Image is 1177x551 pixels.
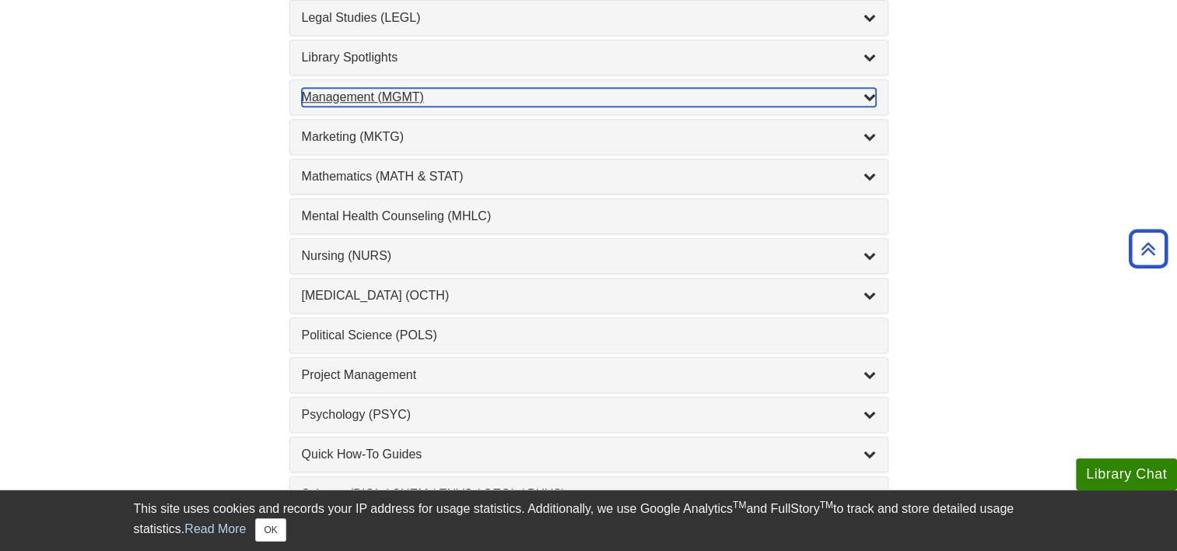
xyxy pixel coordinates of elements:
[1123,238,1173,259] a: Back to Top
[302,207,876,226] a: Mental Health Counseling (MHLC)
[302,247,876,265] a: Nursing (NURS)
[302,128,876,146] a: Marketing (MKTG)
[302,445,876,464] a: Quick How-To Guides
[820,500,833,511] sup: TM
[302,366,876,384] a: Project Management
[302,326,876,345] a: Political Science (POLS)
[302,485,876,504] a: Science (BIOL / CHEM / ENVS / GEOL / PHYS)
[302,48,876,67] a: Library Spotlights
[1076,458,1177,490] button: Library Chat
[184,522,246,535] a: Read More
[302,9,876,27] a: Legal Studies (LEGL)
[134,500,1044,542] div: This site uses cookies and records your IP address for usage statistics. Additionally, we use Goo...
[255,518,285,542] button: Close
[302,405,876,424] a: Psychology (PSYC)
[302,167,876,186] a: Mathematics (MATH & STAT)
[302,88,876,107] a: Management (MGMT)
[302,286,876,305] a: [MEDICAL_DATA] (OCTH)
[733,500,746,511] sup: TM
